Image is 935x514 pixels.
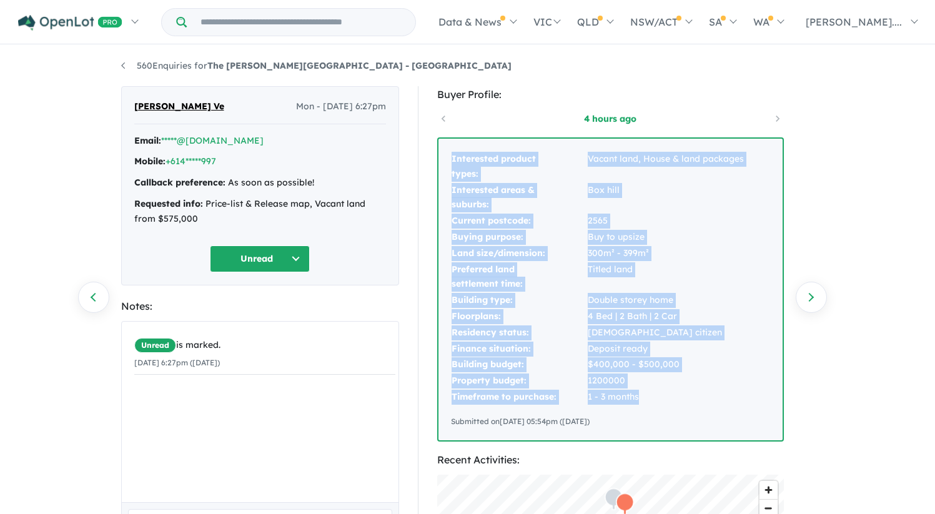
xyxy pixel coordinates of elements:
div: Buyer Profile: [437,86,784,103]
td: Box hill [587,182,745,214]
td: Land size/dimension: [451,245,587,262]
img: Openlot PRO Logo White [18,15,122,31]
td: Preferred land settlement time: [451,262,587,293]
td: Buy to upsize [587,229,745,245]
td: Interested product types: [451,151,587,182]
input: Try estate name, suburb, builder or developer [189,9,413,36]
td: 1200000 [587,373,745,389]
td: [DEMOGRAPHIC_DATA] citizen [587,325,745,341]
strong: Email: [134,135,161,146]
a: 4 hours ago [557,112,663,125]
td: Building type: [451,292,587,309]
td: 2565 [587,213,745,229]
td: Double storey home [587,292,745,309]
a: 560Enquiries forThe [PERSON_NAME][GEOGRAPHIC_DATA] - [GEOGRAPHIC_DATA] [121,60,512,71]
td: Floorplans: [451,309,587,325]
button: Unread [210,245,310,272]
td: Property budget: [451,373,587,389]
td: 300m² - 399m² [587,245,745,262]
td: Residency status: [451,325,587,341]
td: $400,000 - $500,000 [587,357,745,373]
td: 1 - 3 months [587,389,745,405]
strong: Mobile: [134,156,166,167]
span: [PERSON_NAME].... [806,16,902,28]
td: Interested areas & suburbs: [451,182,587,214]
td: 4 Bed | 2 Bath | 2 Car [587,309,745,325]
td: Titled land [587,262,745,293]
div: Price-list & Release map, Vacant land from $575,000 [134,197,386,227]
strong: The [PERSON_NAME][GEOGRAPHIC_DATA] - [GEOGRAPHIC_DATA] [207,60,512,71]
td: Building budget: [451,357,587,373]
div: Notes: [121,298,399,315]
small: [DATE] 6:27pm ([DATE]) [134,358,220,367]
button: Zoom in [759,481,778,499]
td: Buying purpose: [451,229,587,245]
td: Timeframe to purchase: [451,389,587,405]
div: As soon as possible! [134,175,386,190]
strong: Requested info: [134,198,203,209]
strong: Callback preference: [134,177,225,188]
td: Finance situation: [451,341,587,357]
div: Map marker [604,487,623,510]
td: Deposit ready [587,341,745,357]
span: Unread [134,338,176,353]
td: Current postcode: [451,213,587,229]
span: Mon - [DATE] 6:27pm [296,99,386,114]
td: Vacant land, House & land packages [587,151,745,182]
span: [PERSON_NAME] Ve [134,99,224,114]
div: Submitted on [DATE] 05:54pm ([DATE]) [451,415,770,428]
nav: breadcrumb [121,59,814,74]
div: Recent Activities: [437,452,784,468]
div: is marked. [134,338,395,353]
